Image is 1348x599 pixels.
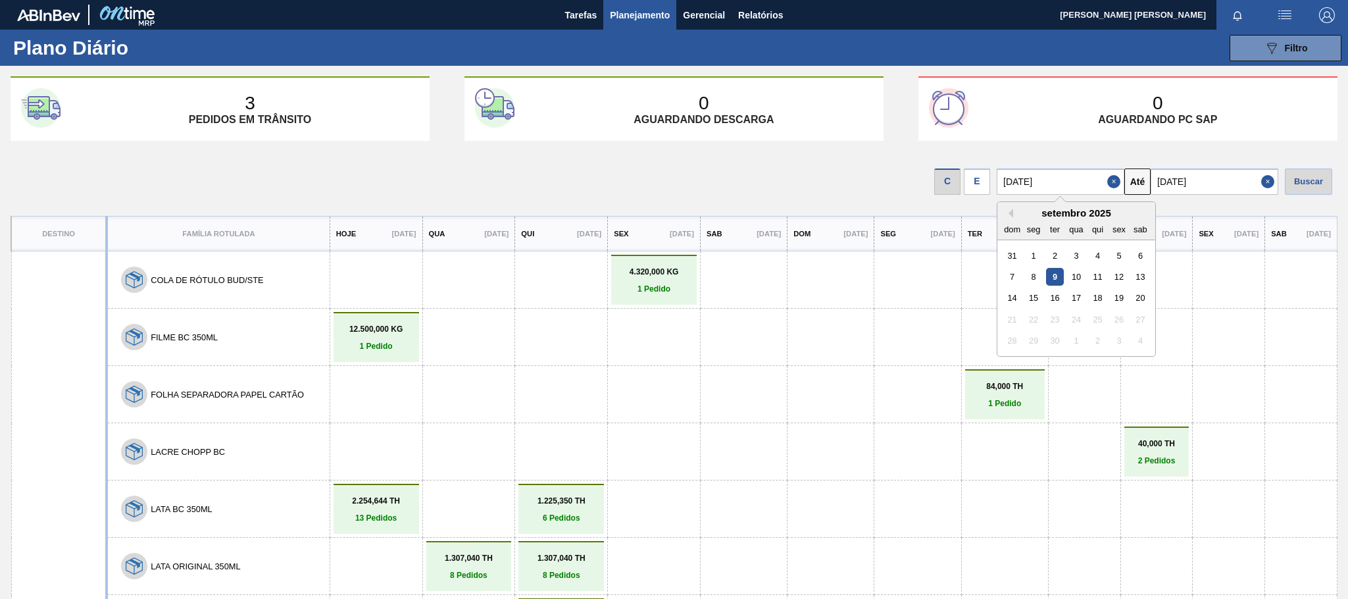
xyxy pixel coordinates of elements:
p: 1.307,040 TH [522,554,601,563]
button: Close [1107,169,1124,195]
p: Qua [429,230,445,238]
button: FOLHA SEPARADORA PAPEL CARTÃO [151,390,304,400]
img: 7hKVVNeldsGH5KwE07rPnOGsQy+SHCf9ftlnweef0E1el2YcIeEt5yaNqj+jPq4oMsVpG1vCxiwYEd4SvddTlxqBvEWZPhf52... [126,500,143,517]
p: [DATE] [931,230,955,238]
div: Choose sexta-feira, 12 de setembro de 2025 [1110,268,1128,286]
p: Aguardando descarga [634,114,774,126]
th: Família Rotulada [107,217,330,251]
div: Choose domingo, 31 de agosto de 2025 [1003,247,1021,265]
p: Seg [880,230,896,238]
div: Choose sábado, 6 de setembro de 2025 [1132,247,1149,265]
button: Notificações [1216,6,1259,24]
p: 2.254,644 TH [337,496,416,506]
p: 8 Pedidos [522,571,601,580]
p: Sab [707,230,722,238]
p: 13 Pedidos [337,513,416,523]
div: C [934,169,961,195]
img: 7hKVVNeldsGH5KwE07rPnOGsQy+SHCf9ftlnweef0E1el2YcIeEt5yaNqj+jPq4oMsVpG1vCxiwYEd4SvddTlxqBvEWZPhf52... [126,271,143,288]
div: Choose quarta-feira, 10 de setembro de 2025 [1067,268,1085,286]
div: qua [1067,221,1085,238]
a: 4.320,000 KG1 Pedido [614,267,693,294]
div: setembro 2025 [997,207,1155,219]
div: Choose sábado, 20 de setembro de 2025 [1132,289,1149,307]
button: Previous Month [1004,209,1013,218]
h1: Plano Diário [13,40,243,55]
div: Choose sábado, 13 de setembro de 2025 [1132,268,1149,286]
div: Not available domingo, 28 de setembro de 2025 [1003,332,1021,350]
div: Not available segunda-feira, 29 de setembro de 2025 [1025,332,1043,350]
p: [DATE] [757,230,781,238]
p: Aguardando PC SAP [1098,114,1217,126]
p: 1 Pedido [968,399,1041,408]
p: 1.225,350 TH [522,496,601,506]
p: Sex [614,230,628,238]
p: 0 [699,93,709,114]
div: Choose segunda-feira, 15 de setembro de 2025 [1025,289,1043,307]
div: Choose quinta-feira, 11 de setembro de 2025 [1089,268,1107,286]
p: Sex [1199,230,1213,238]
img: third-card-icon [929,88,968,128]
p: 12.500,000 KG [337,325,416,334]
p: Sab [1271,230,1287,238]
p: [DATE] [843,230,868,238]
button: LATA ORIGINAL 350ML [151,561,240,571]
div: ter [1046,221,1064,238]
input: dd/mm/yyyy [1151,169,1278,195]
div: qui [1089,221,1107,238]
div: seg [1025,221,1043,238]
img: userActions [1277,7,1293,23]
a: 12.500,000 KG1 Pedido [337,325,416,351]
div: Choose quarta-feira, 3 de setembro de 2025 [1067,247,1085,265]
img: Logout [1319,7,1335,23]
img: second-card-icon [475,88,514,128]
div: Choose quinta-feira, 4 de setembro de 2025 [1089,247,1107,265]
div: sab [1132,221,1149,238]
p: Qui [521,230,534,238]
div: Not available quarta-feira, 24 de setembro de 2025 [1067,311,1085,328]
button: Até [1124,169,1151,195]
div: Visão data de Coleta [934,165,961,195]
div: Choose segunda-feira, 8 de setembro de 2025 [1025,268,1043,286]
a: 1.307,040 TH8 Pedidos [522,554,601,580]
img: 7hKVVNeldsGH5KwE07rPnOGsQy+SHCf9ftlnweef0E1el2YcIeEt5yaNqj+jPq4oMsVpG1vCxiwYEd4SvddTlxqBvEWZPhf52... [126,386,143,403]
p: Hoje [336,230,356,238]
div: Not available sábado, 4 de outubro de 2025 [1132,332,1149,350]
div: dom [1003,221,1021,238]
span: Tarefas [564,7,597,23]
div: Choose quinta-feira, 18 de setembro de 2025 [1089,289,1107,307]
div: Not available segunda-feira, 22 de setembro de 2025 [1025,311,1043,328]
div: Not available domingo, 21 de setembro de 2025 [1003,311,1021,328]
div: Choose domingo, 7 de setembro de 2025 [1003,268,1021,286]
p: [DATE] [577,230,601,238]
div: Visão Data de Entrega [964,165,990,195]
div: Buscar [1285,169,1332,195]
span: Filtro [1285,43,1308,53]
p: 84,000 TH [968,382,1041,391]
p: 1.307,040 TH [430,554,509,563]
div: Choose domingo, 14 de setembro de 2025 [1003,289,1021,307]
p: 0 [1153,93,1163,114]
a: 40,000 TH2 Pedidos [1128,439,1186,465]
div: Choose terça-feira, 16 de setembro de 2025 [1046,289,1064,307]
p: Dom [793,230,811,238]
button: LACRE CHOPP BC [151,447,225,457]
div: Not available sexta-feira, 3 de outubro de 2025 [1110,332,1128,350]
button: COLA DE RÓTULO BUD/STE [151,275,263,285]
input: dd/mm/yyyy [997,169,1124,195]
div: Choose segunda-feira, 1 de setembro de 2025 [1025,247,1043,265]
p: [DATE] [1234,230,1259,238]
div: Not available quinta-feira, 2 de outubro de 2025 [1089,332,1107,350]
img: first-card-icon [21,88,61,128]
a: 1.307,040 TH8 Pedidos [430,554,509,580]
div: Not available quarta-feira, 1 de outubro de 2025 [1067,332,1085,350]
img: 7hKVVNeldsGH5KwE07rPnOGsQy+SHCf9ftlnweef0E1el2YcIeEt5yaNqj+jPq4oMsVpG1vCxiwYEd4SvddTlxqBvEWZPhf52... [126,328,143,346]
button: LATA BC 350ML [151,504,212,514]
div: Choose sexta-feira, 5 de setembro de 2025 [1110,247,1128,265]
div: Choose quarta-feira, 17 de setembro de 2025 [1067,289,1085,307]
div: Not available sexta-feira, 26 de setembro de 2025 [1110,311,1128,328]
span: Planejamento [610,7,670,23]
p: 1 Pedido [614,284,693,294]
p: [DATE] [1307,230,1331,238]
p: 3 [245,93,255,114]
img: 7hKVVNeldsGH5KwE07rPnOGsQy+SHCf9ftlnweef0E1el2YcIeEt5yaNqj+jPq4oMsVpG1vCxiwYEd4SvddTlxqBvEWZPhf52... [126,443,143,460]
